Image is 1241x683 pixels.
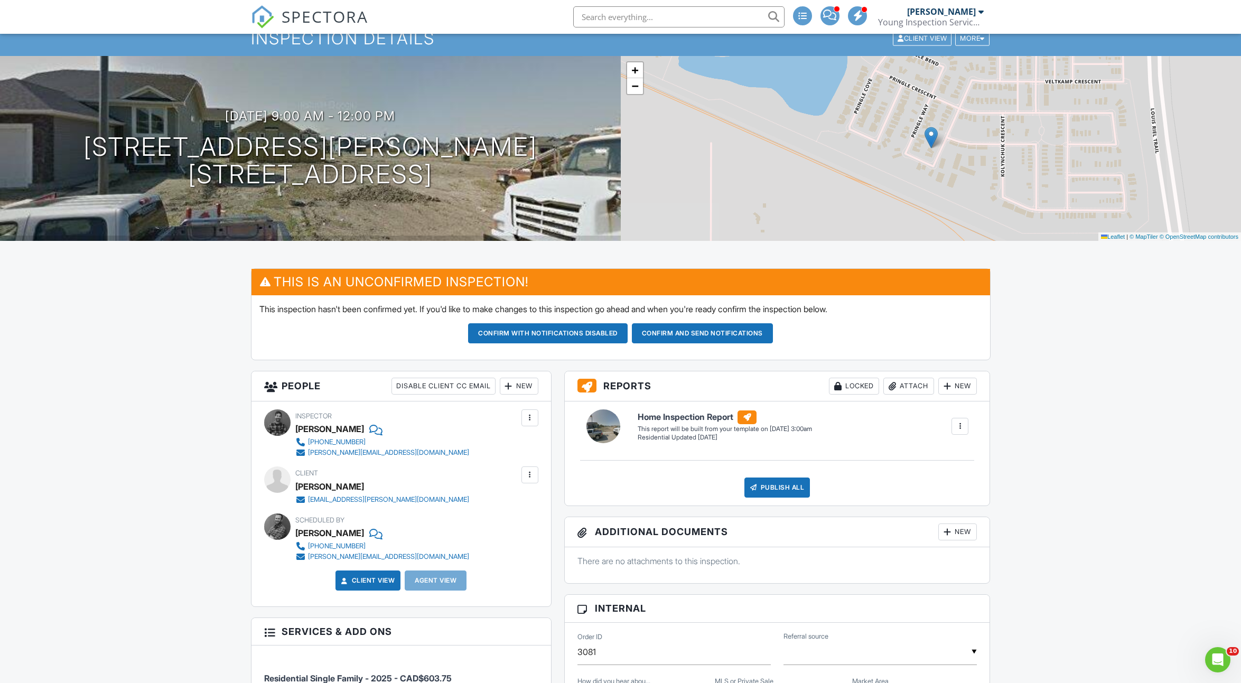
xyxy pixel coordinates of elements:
[632,323,773,343] button: Confirm and send notifications
[295,479,364,494] div: [PERSON_NAME]
[1160,233,1238,240] a: © OpenStreetMap contributors
[295,412,332,420] span: Inspector
[1205,647,1230,672] iframe: Intercom live chat
[638,410,812,424] h6: Home Inspection Report
[878,17,984,27] div: Young Inspection Services Ltd
[295,516,344,524] span: Scheduled By
[1101,233,1125,240] a: Leaflet
[638,433,812,442] div: Residential Updated [DATE]
[251,14,368,36] a: SPECTORA
[308,553,469,561] div: [PERSON_NAME][EMAIL_ADDRESS][DOMAIN_NAME]
[339,575,395,586] a: Client View
[308,542,366,550] div: [PHONE_NUMBER]
[631,79,638,92] span: −
[883,378,934,395] div: Attach
[577,632,602,642] label: Order ID
[892,34,954,42] a: Client View
[955,31,990,45] div: More
[631,63,638,77] span: +
[251,29,991,48] h1: Inspection Details
[391,378,496,395] div: Disable Client CC Email
[938,523,977,540] div: New
[925,127,938,148] img: Marker
[1126,233,1128,240] span: |
[251,371,551,401] h3: People
[295,494,469,505] a: [EMAIL_ADDRESS][PERSON_NAME][DOMAIN_NAME]
[282,5,368,27] span: SPECTORA
[295,421,364,437] div: [PERSON_NAME]
[83,133,537,189] h1: [STREET_ADDRESS][PERSON_NAME] [STREET_ADDRESS]
[565,517,990,547] h3: Additional Documents
[295,437,469,447] a: [PHONE_NUMBER]
[565,595,990,622] h3: Internal
[565,371,990,401] h3: Reports
[627,62,643,78] a: Zoom in
[295,525,364,541] div: [PERSON_NAME]
[938,378,977,395] div: New
[1227,647,1239,656] span: 10
[907,6,976,17] div: [PERSON_NAME]
[638,425,812,433] div: This report will be built from your template on [DATE] 3:00am
[295,447,469,458] a: [PERSON_NAME][EMAIL_ADDRESS][DOMAIN_NAME]
[627,78,643,94] a: Zoom out
[468,323,628,343] button: Confirm with notifications disabled
[308,438,366,446] div: [PHONE_NUMBER]
[295,541,469,551] a: [PHONE_NUMBER]
[308,495,469,504] div: [EMAIL_ADDRESS][PERSON_NAME][DOMAIN_NAME]
[744,478,810,498] div: Publish All
[783,632,828,641] label: Referral source
[573,6,785,27] input: Search everything...
[893,31,951,45] div: Client View
[1130,233,1158,240] a: © MapTiler
[829,378,879,395] div: Locked
[308,448,469,457] div: [PERSON_NAME][EMAIL_ADDRESS][DOMAIN_NAME]
[225,109,395,123] h3: [DATE] 9:00 am - 12:00 pm
[259,303,982,315] p: This inspection hasn't been confirmed yet. If you'd like to make changes to this inspection go ah...
[577,555,977,567] p: There are no attachments to this inspection.
[500,378,538,395] div: New
[251,618,551,645] h3: Services & Add ons
[295,551,469,562] a: [PERSON_NAME][EMAIL_ADDRESS][DOMAIN_NAME]
[251,5,274,29] img: The Best Home Inspection Software - Spectora
[251,269,990,295] h3: This is an Unconfirmed Inspection!
[295,469,318,477] span: Client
